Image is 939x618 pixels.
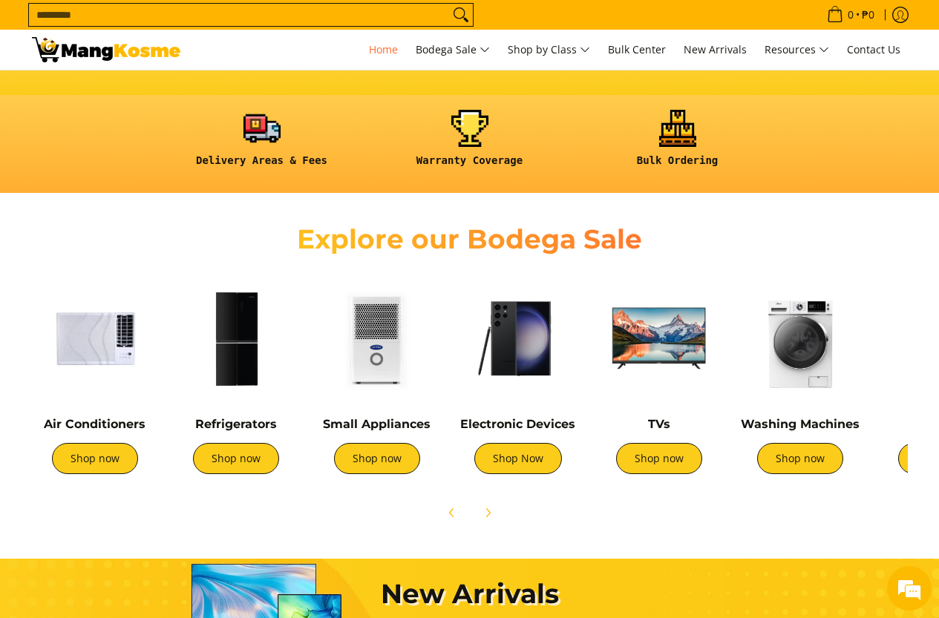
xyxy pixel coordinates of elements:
[684,42,747,56] span: New Arrivals
[822,7,879,23] span: •
[334,443,420,474] a: Shop now
[596,275,722,401] img: TVs
[608,42,666,56] span: Bulk Center
[581,110,774,179] a: <h6><strong>Bulk Ordering</strong></h6>
[314,275,440,401] img: Small Appliances
[847,42,900,56] span: Contact Us
[32,37,180,62] img: Mang Kosme: Your Home Appliances Warehouse Sale Partner!
[436,496,468,529] button: Previous
[361,30,405,70] a: Home
[471,496,504,529] button: Next
[500,30,598,70] a: Shop by Class
[737,275,863,401] img: Washing Machines
[32,275,158,401] img: Air Conditioners
[845,10,856,20] span: 0
[173,275,299,401] img: Refrigerators
[373,110,566,179] a: <h6><strong>Warranty Coverage</strong></h6>
[166,110,359,179] a: <h6><strong>Delivery Areas & Fees</strong></h6>
[616,443,702,474] a: Shop now
[757,30,837,70] a: Resources
[455,275,581,401] img: Electronic Devices
[840,30,908,70] a: Contact Us
[255,223,685,256] h2: Explore our Bodega Sale
[508,41,590,59] span: Shop by Class
[195,30,908,70] nav: Main Menu
[741,417,860,431] a: Washing Machines
[44,417,145,431] a: Air Conditioners
[757,443,843,474] a: Shop now
[860,10,877,20] span: ₱0
[195,417,277,431] a: Refrigerators
[474,443,562,474] a: Shop Now
[52,443,138,474] a: Shop now
[193,443,279,474] a: Shop now
[416,41,490,59] span: Bodega Sale
[676,30,754,70] a: New Arrivals
[369,42,398,56] span: Home
[323,417,431,431] a: Small Appliances
[765,41,829,59] span: Resources
[449,4,473,26] button: Search
[648,417,670,431] a: TVs
[408,30,497,70] a: Bodega Sale
[460,417,575,431] a: Electronic Devices
[601,30,673,70] a: Bulk Center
